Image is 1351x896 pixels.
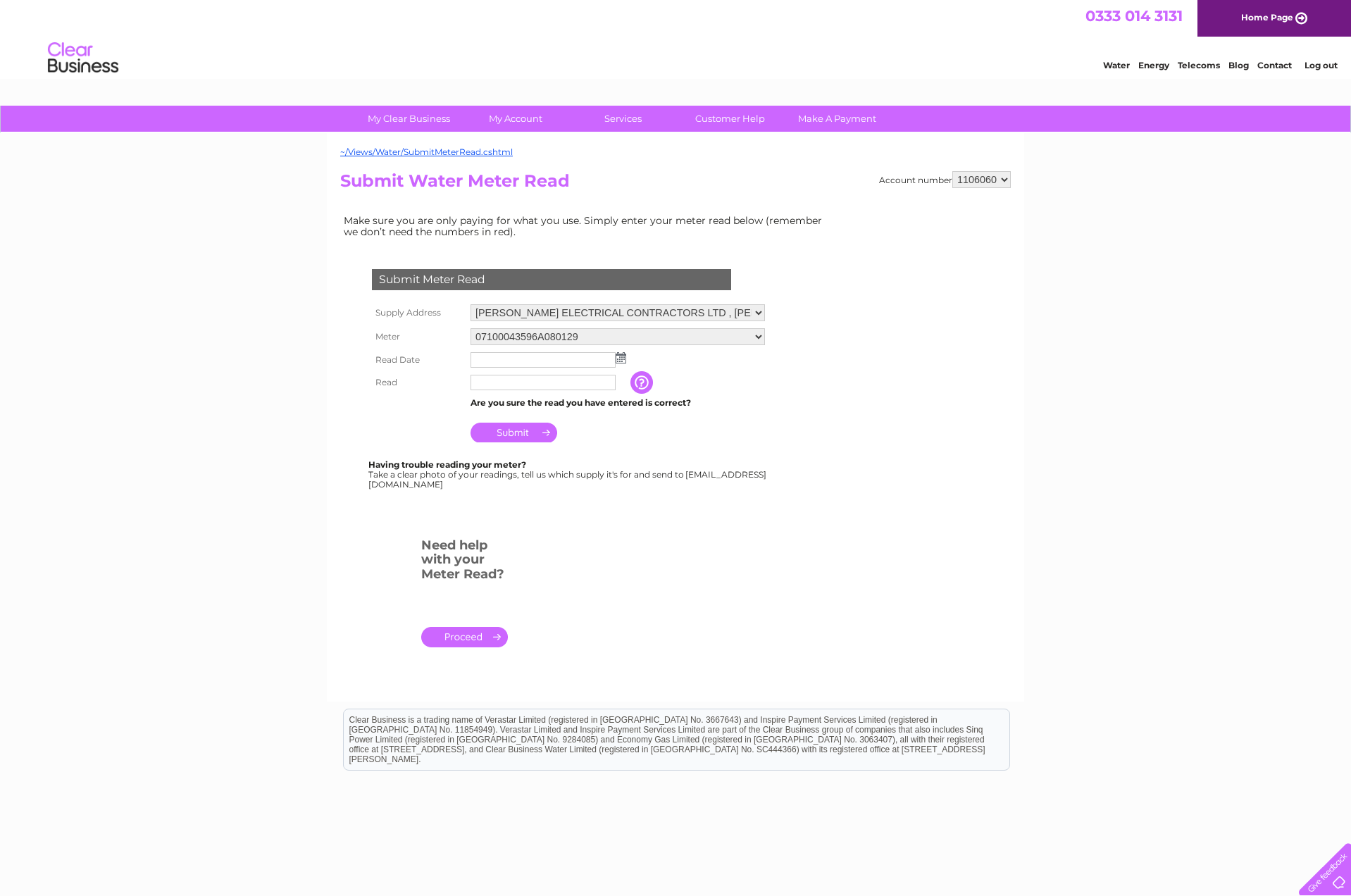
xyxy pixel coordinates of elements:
a: 0333 014 3131 [1085,7,1183,25]
img: ... [616,352,626,363]
a: ~/Views/Water/SubmitMeterRead.cshtml [340,147,513,157]
a: Blog [1228,60,1249,70]
a: Water [1103,60,1130,70]
th: Read Date [368,349,467,371]
a: Energy [1138,60,1169,70]
h3: Need help with your Meter Read? [421,535,508,589]
b: Having trouble reading your meter? [368,459,526,470]
a: Services [565,106,681,132]
a: Log out [1305,60,1338,70]
a: . [421,627,508,647]
a: Telecoms [1178,60,1220,70]
td: Make sure you are only paying for what you use. Simply enter your meter read below (remember we d... [340,211,833,241]
h2: Submit Water Meter Read [340,171,1011,198]
th: Meter [368,325,467,349]
input: Submit [471,423,557,442]
a: My Clear Business [351,106,467,132]
a: My Account [458,106,574,132]
div: Submit Meter Read [372,269,731,290]
div: Account number [879,171,1011,188]
img: logo.png [47,37,119,80]
a: Customer Help [672,106,788,132]
a: Contact [1257,60,1292,70]
div: Clear Business is a trading name of Verastar Limited (registered in [GEOGRAPHIC_DATA] No. 3667643... [344,8,1009,68]
th: Read [368,371,467,394]
a: Make A Payment [779,106,895,132]
th: Supply Address [368,301,467,325]
td: Are you sure the read you have entered is correct? [467,394,768,412]
div: Take a clear photo of your readings, tell us which supply it's for and send to [EMAIL_ADDRESS][DO... [368,460,768,489]
input: Information [630,371,656,394]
